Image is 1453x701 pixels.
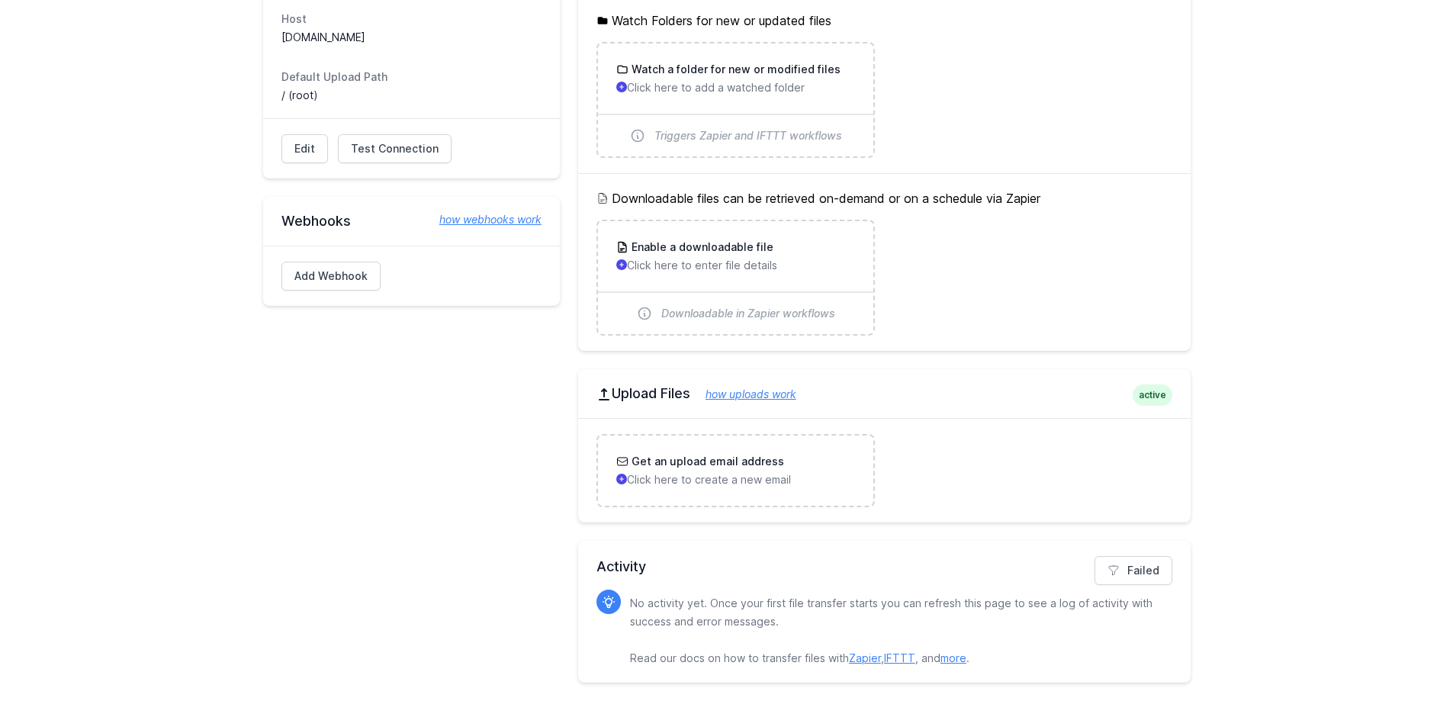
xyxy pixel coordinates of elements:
[596,556,1172,577] h2: Activity
[281,212,542,230] h2: Webhooks
[1377,625,1435,683] iframe: Drift Widget Chat Controller
[351,141,439,156] span: Test Connection
[424,212,542,227] a: how webhooks work
[849,651,881,664] a: Zapier
[616,472,855,487] p: Click here to create a new email
[281,134,328,163] a: Edit
[598,436,873,506] a: Get an upload email address Click here to create a new email
[616,258,855,273] p: Click here to enter file details
[654,128,842,143] span: Triggers Zapier and IFTTT workflows
[598,43,873,156] a: Watch a folder for new or modified files Click here to add a watched folder Triggers Zapier and I...
[1095,556,1172,585] a: Failed
[598,221,873,334] a: Enable a downloadable file Click here to enter file details Downloadable in Zapier workflows
[281,69,542,85] dt: Default Upload Path
[661,306,835,321] span: Downloadable in Zapier workflows
[596,11,1172,30] h5: Watch Folders for new or updated files
[596,189,1172,207] h5: Downloadable files can be retrieved on-demand or on a schedule via Zapier
[281,11,542,27] dt: Host
[1133,384,1172,406] span: active
[628,454,784,469] h3: Get an upload email address
[884,651,915,664] a: IFTTT
[281,88,542,103] dd: / (root)
[616,80,855,95] p: Click here to add a watched folder
[690,387,796,400] a: how uploads work
[281,262,381,291] a: Add Webhook
[338,134,452,163] a: Test Connection
[628,240,773,255] h3: Enable a downloadable file
[940,651,966,664] a: more
[628,62,841,77] h3: Watch a folder for new or modified files
[630,594,1160,667] p: No activity yet. Once your first file transfer starts you can refresh this page to see a log of a...
[281,30,542,45] dd: [DOMAIN_NAME]
[596,384,1172,403] h2: Upload Files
